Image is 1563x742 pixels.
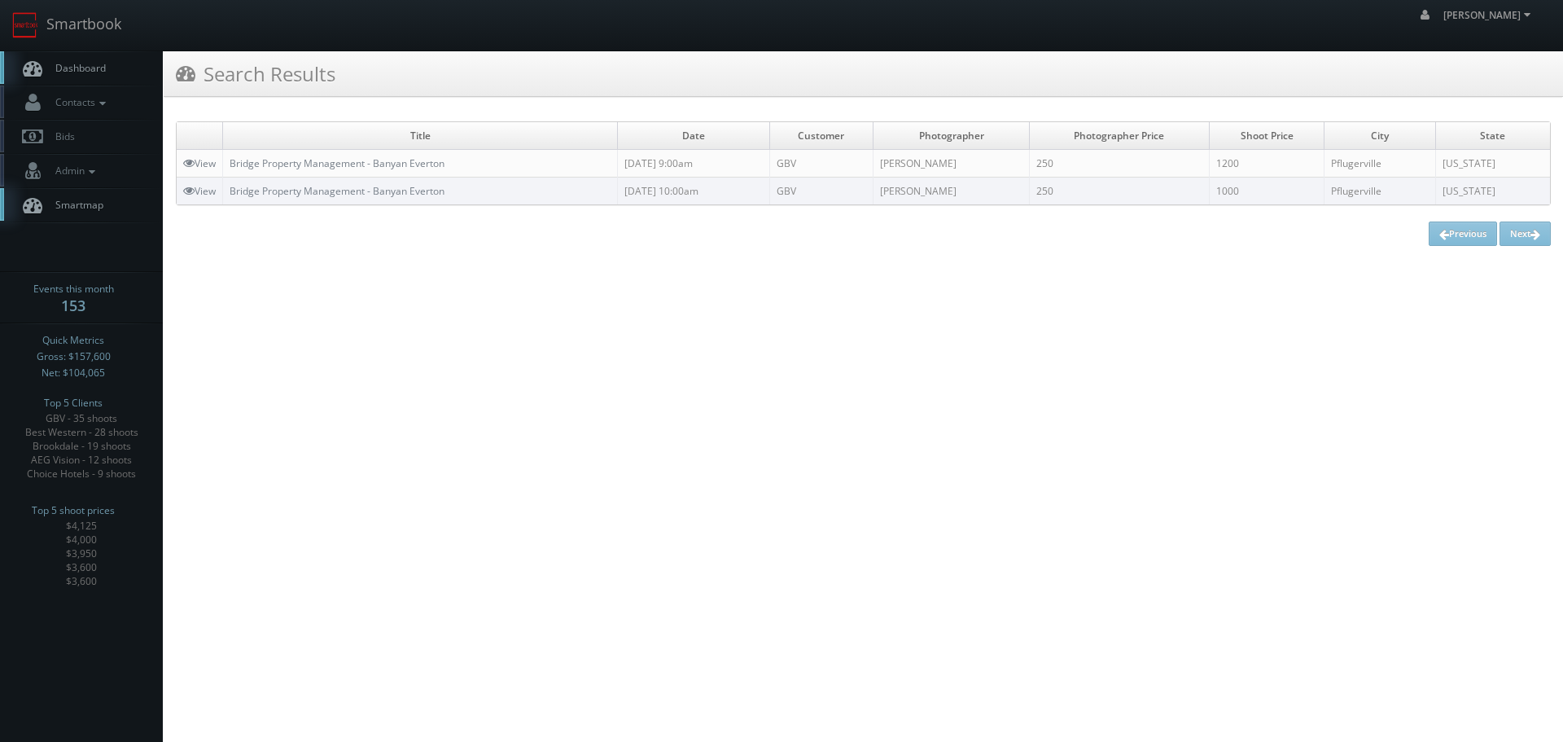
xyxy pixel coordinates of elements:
[47,198,103,212] span: Smartmap
[1029,178,1209,205] td: 250
[1435,178,1550,205] td: [US_STATE]
[47,61,106,75] span: Dashboard
[873,122,1030,150] td: Photographer
[618,178,769,205] td: [DATE] 10:00am
[1324,122,1435,150] td: City
[33,281,114,297] span: Events this month
[769,122,873,150] td: Customer
[1324,178,1435,205] td: Pflugerville
[1324,150,1435,178] td: Pflugerville
[47,95,110,109] span: Contacts
[1435,122,1550,150] td: State
[873,178,1030,205] td: [PERSON_NAME]
[176,59,335,88] h3: Search Results
[37,349,111,365] span: Gross: $157,600
[1209,150,1324,178] td: 1200
[42,332,104,349] span: Quick Metrics
[769,178,873,205] td: GBV
[1209,122,1324,150] td: Shoot Price
[1029,122,1209,150] td: Photographer Price
[47,164,99,178] span: Admin
[42,365,105,381] span: Net: $104,065
[183,156,216,170] a: View
[1435,150,1550,178] td: [US_STATE]
[47,130,75,143] span: Bids
[618,150,769,178] td: [DATE] 9:00am
[61,296,85,315] strong: 153
[183,184,216,198] a: View
[32,503,115,519] span: Top 5 shoot prices
[230,156,444,170] a: Bridge Property Management - Banyan Everton
[44,395,103,411] span: Top 5 Clients
[769,150,873,178] td: GBV
[1029,150,1209,178] td: 250
[230,184,444,198] a: Bridge Property Management - Banyan Everton
[1443,8,1535,22] span: [PERSON_NAME]
[873,150,1030,178] td: [PERSON_NAME]
[618,122,769,150] td: Date
[1209,178,1324,205] td: 1000
[12,12,38,38] img: smartbook-logo.png
[223,122,618,150] td: Title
